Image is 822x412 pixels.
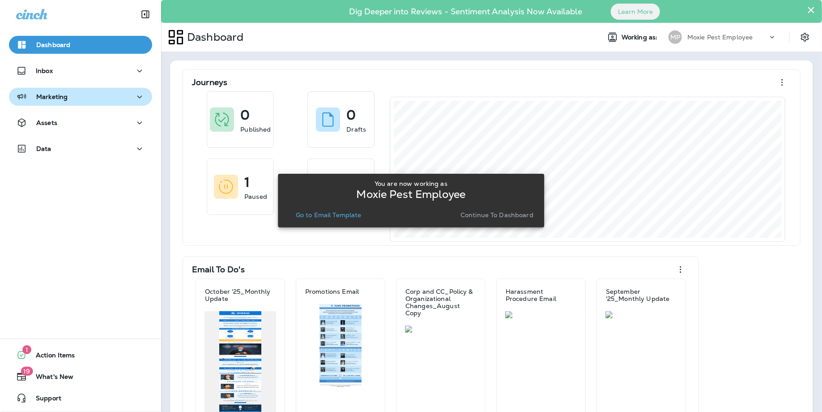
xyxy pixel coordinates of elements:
button: Go to Email Template [292,209,365,221]
button: Settings [797,29,813,45]
button: Close [807,3,815,17]
button: Collapse Sidebar [133,5,158,23]
p: Go to Email Template [296,211,362,219]
div: MP [669,30,682,44]
p: 1 [244,178,250,187]
span: 1 [22,345,31,354]
p: Dashboard [36,41,70,48]
button: Assets [9,114,152,132]
button: Learn More [611,4,660,20]
button: Continue to Dashboard [457,209,537,221]
p: 0 [240,111,250,120]
button: Dashboard [9,36,152,54]
span: Action Items [27,352,75,362]
span: What's New [27,373,73,384]
p: You are now working as [375,180,447,187]
p: September '25_Monthly Update [606,288,677,302]
button: 19What's New [9,368,152,386]
p: Moxie Pest Employee [357,191,466,198]
p: Email To Do's [192,265,245,274]
p: Published [240,125,271,134]
button: Marketing [9,88,152,106]
p: Dashboard [183,30,243,44]
span: Working as: [622,34,660,41]
button: Data [9,140,152,158]
p: Paused [244,192,267,201]
p: Assets [36,119,57,126]
span: 19 [21,367,33,376]
p: Continue to Dashboard [460,211,533,219]
p: Data [36,145,51,152]
p: Moxie Pest Employee [687,34,753,41]
p: Inbox [36,67,53,74]
button: 1Action Items [9,346,152,364]
button: Support [9,389,152,407]
p: Journeys [192,78,227,87]
button: Inbox [9,62,152,80]
span: Support [27,395,61,405]
p: October '25_Monthly Update [205,288,276,302]
img: 61d1a33f-f521-443f-a3f9-5b89ac926c33.jpg [605,311,677,318]
p: Marketing [36,93,68,100]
